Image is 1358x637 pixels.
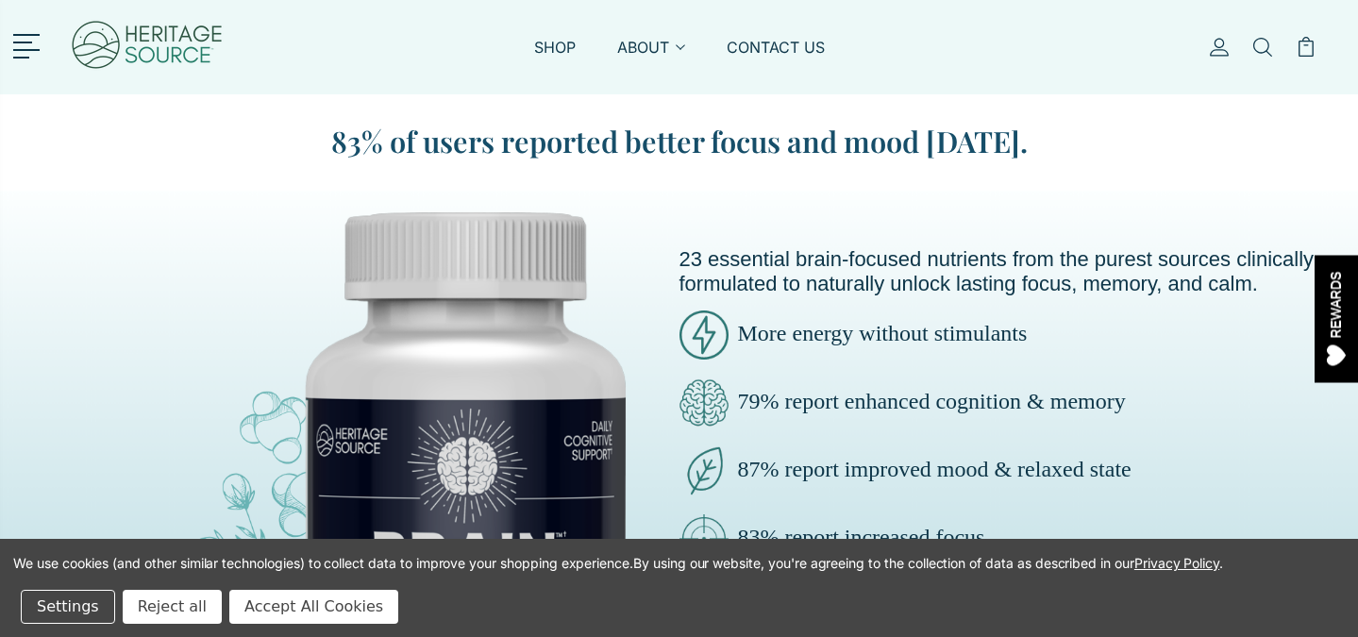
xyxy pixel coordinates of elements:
[123,590,222,624] button: Reject all
[679,378,729,427] img: brain-boost-clarity.png
[727,37,825,80] a: CONTACT US
[1134,555,1219,571] a: Privacy Policy
[13,555,1223,571] span: We use cookies (and other similar technologies) to collect data to improve your shopping experien...
[679,514,729,563] img: brain-boost-clinically-focus.png
[679,446,729,495] img: brain-boost-natural-pure.png
[617,37,685,80] a: ABOUT
[21,590,115,624] button: Settings
[255,121,1104,161] blockquote: 83% of users reported better focus and mood [DATE].
[229,590,398,624] button: Accept All Cookies
[534,37,576,80] a: SHOP
[70,9,225,85] img: Heritage Source
[679,310,729,360] img: brain-boost-energy.png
